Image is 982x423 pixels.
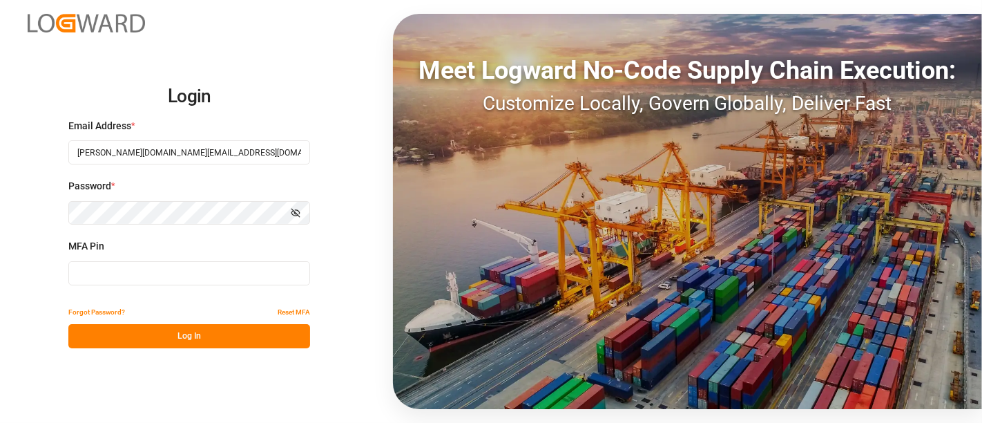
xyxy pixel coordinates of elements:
button: Log In [68,324,310,348]
span: MFA Pin [68,239,104,254]
img: Logward_new_orange.png [28,14,145,32]
div: Meet Logward No-Code Supply Chain Execution: [393,52,982,89]
span: Email Address [68,119,131,133]
div: Customize Locally, Govern Globally, Deliver Fast [393,89,982,118]
button: Reset MFA [278,300,310,324]
span: Password [68,179,111,194]
input: Enter your email [68,140,310,164]
h2: Login [68,75,310,119]
button: Forgot Password? [68,300,125,324]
